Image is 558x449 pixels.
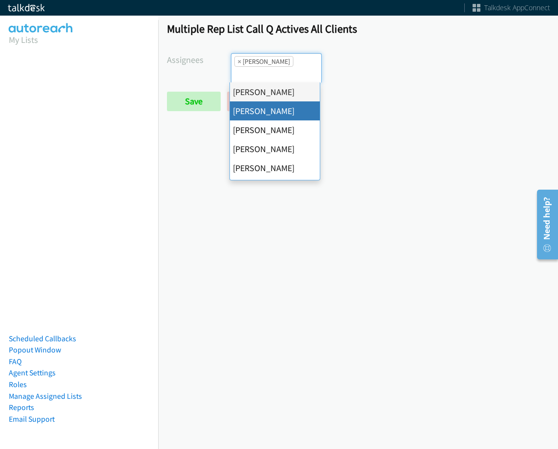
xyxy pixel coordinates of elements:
[230,101,320,120] li: [PERSON_NAME]
[234,56,293,67] li: Abigail Odhiambo
[167,53,231,66] label: Assignees
[238,57,241,66] span: ×
[9,357,21,366] a: FAQ
[9,334,76,343] a: Scheduled Callbacks
[167,92,221,111] input: Save
[230,82,320,101] li: [PERSON_NAME]
[9,414,55,424] a: Email Support
[9,380,27,389] a: Roles
[9,403,34,412] a: Reports
[9,391,82,401] a: Manage Assigned Lists
[530,186,558,263] iframe: Resource Center
[230,139,320,158] li: [PERSON_NAME]
[230,120,320,139] li: [PERSON_NAME]
[9,368,56,377] a: Agent Settings
[167,22,549,36] h1: Multiple Rep List Call Q Actives All Clients
[230,177,320,196] li: [PERSON_NAME]
[473,3,550,13] a: Talkdesk AppConnect
[9,345,61,354] a: Popout Window
[9,34,38,45] a: My Lists
[227,92,281,111] a: Back
[230,158,320,177] li: [PERSON_NAME]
